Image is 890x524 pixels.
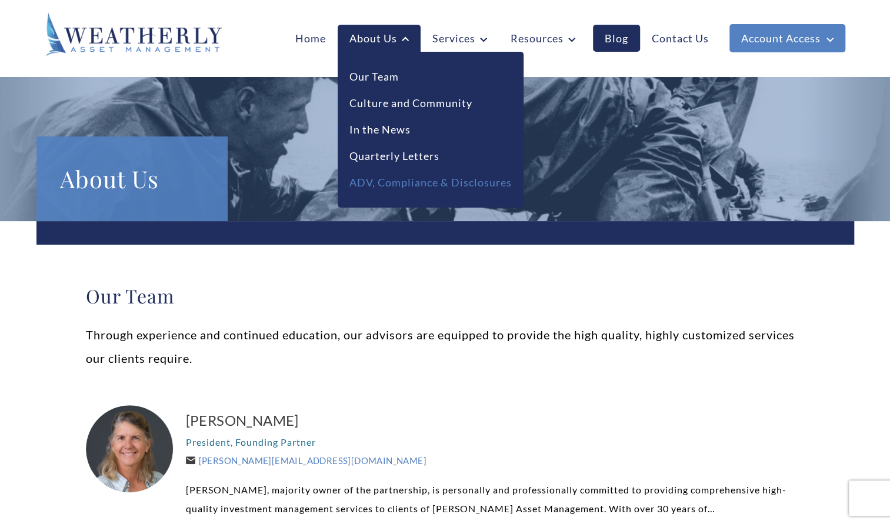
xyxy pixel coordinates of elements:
a: Resources [499,25,587,52]
a: [PERSON_NAME][EMAIL_ADDRESS][DOMAIN_NAME] [186,455,426,466]
p: President, Founding Partner [186,433,805,452]
img: Weatherly [45,13,222,56]
a: [PERSON_NAME] [186,411,805,430]
a: Services [421,25,499,52]
a: Quarterly Letters [349,148,439,164]
a: Our Team [349,69,399,85]
a: Blog [593,25,640,52]
p: Through experience and continued education, our advisors are equipped to provide the high quality... [86,323,805,370]
p: [PERSON_NAME], majority owner of the partnership, is personally and professionally committed to p... [186,480,805,518]
a: Contact Us [640,25,721,52]
a: About Us [338,25,421,52]
a: ADV, Compliance & Disclosures [349,175,512,191]
h1: About Us [60,160,204,198]
a: In the News [349,122,411,138]
a: Culture and Community [349,95,472,111]
h2: Our Team [86,284,805,308]
a: Account Access [729,24,845,52]
a: Home [284,25,338,52]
